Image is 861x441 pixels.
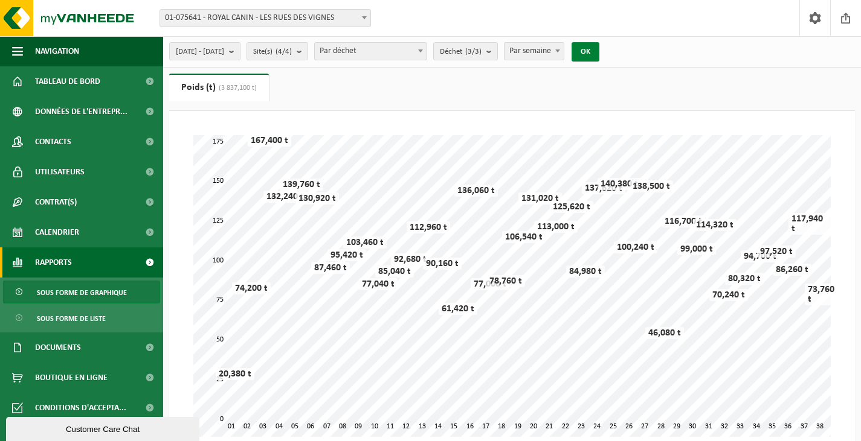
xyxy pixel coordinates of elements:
[35,332,81,363] span: Documents
[407,221,450,233] div: 112,960 t
[311,262,350,274] div: 87,460 t
[3,306,160,329] a: Sous forme de liste
[550,201,593,213] div: 125,620 t
[504,42,564,60] span: Par semaine
[662,215,705,227] div: 116,700 t
[630,180,673,192] div: 138,500 t
[248,135,291,147] div: 167,400 t
[314,42,427,60] span: Par déchet
[169,74,269,101] a: Poids (t)
[3,281,160,303] a: Sous forme de graphique
[572,42,599,62] button: OK
[176,43,224,61] span: [DATE] - [DATE]
[805,284,837,305] div: 73,760 t
[169,42,240,60] button: [DATE] - [DATE]
[35,247,72,278] span: Rapports
[709,289,748,301] div: 70,240 t
[534,221,578,233] div: 113,000 t
[391,253,430,265] div: 92,680 t
[35,187,77,217] span: Contrat(s)
[35,66,100,97] span: Tableau de bord
[343,236,387,249] div: 103,460 t
[471,278,509,290] div: 77,000 t
[788,213,831,235] div: 117,940 t
[518,192,562,205] div: 131,020 t
[35,217,79,247] span: Calendrier
[35,127,71,157] span: Contacts
[598,178,641,190] div: 140,380 t
[35,363,108,393] span: Boutique en ligne
[35,157,85,187] span: Utilisateurs
[35,393,126,423] span: Conditions d'accepta...
[693,219,737,231] div: 114,320 t
[505,43,564,60] span: Par semaine
[502,231,546,243] div: 106,540 t
[247,42,308,60] button: Site(s)(4/4)
[645,327,684,339] div: 46,080 t
[614,241,657,253] div: 100,240 t
[315,43,427,60] span: Par déchet
[582,182,625,194] div: 137,620 t
[280,179,323,191] div: 139,760 t
[216,368,254,380] div: 20,380 t
[232,282,271,294] div: 74,200 t
[725,273,764,285] div: 80,320 t
[160,10,370,27] span: 01-075641 - ROYAL CANIN - LES RUES DES VIGNES
[465,48,482,56] count: (3/3)
[433,42,498,60] button: Déchet(3/3)
[741,250,779,262] div: 94,700 t
[423,258,462,270] div: 90,160 t
[295,192,339,205] div: 130,920 t
[566,265,605,278] div: 84,980 t
[35,36,79,66] span: Navigation
[677,243,716,255] div: 99,000 t
[276,48,292,56] count: (4/4)
[359,278,398,290] div: 77,040 t
[160,9,371,27] span: 01-075641 - ROYAL CANIN - LES RUES DES VIGNES
[216,84,257,92] span: (3 837,100 t)
[439,303,477,315] div: 61,420 t
[253,43,292,61] span: Site(s)
[375,265,414,278] div: 85,040 t
[486,275,525,287] div: 78,760 t
[35,97,127,127] span: Données de l'entrepr...
[6,414,202,441] iframe: chat widget
[37,307,106,330] span: Sous forme de liste
[327,249,366,261] div: 95,420 t
[773,264,811,276] div: 86,260 t
[440,43,482,61] span: Déchet
[757,246,796,258] div: 97,520 t
[263,191,307,203] div: 132,240 t
[454,185,498,197] div: 136,060 t
[37,281,127,304] span: Sous forme de graphique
